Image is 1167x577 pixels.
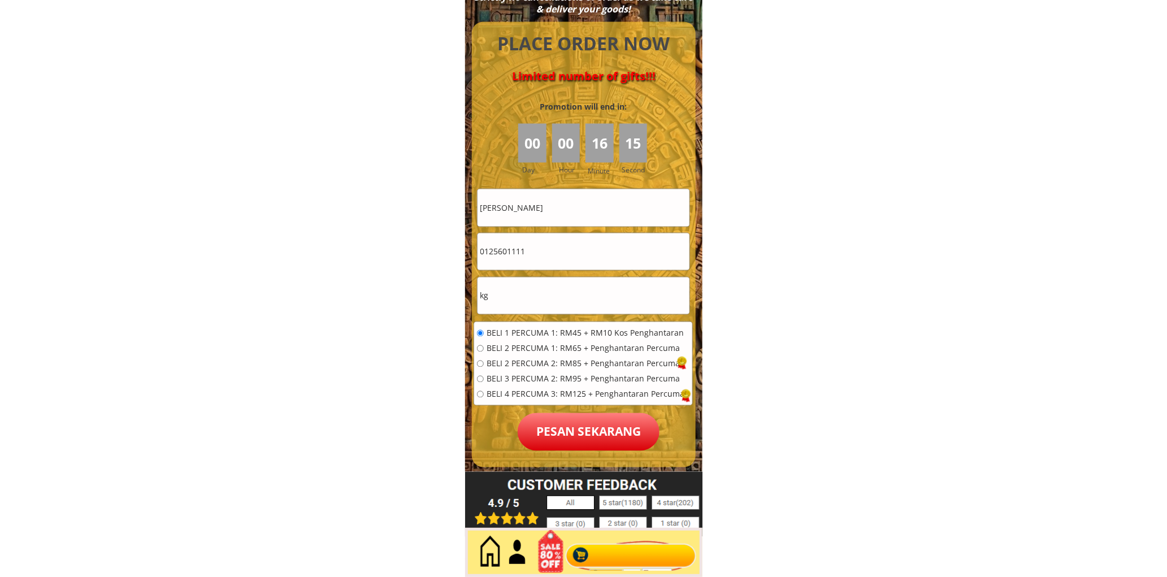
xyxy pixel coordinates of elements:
input: Telefon [478,233,689,270]
span: BELI 4 PERCUMA 3: RM125 + Penghantaran Percuma [487,391,684,398]
span: BELI 3 PERCUMA 2: RM95 + Penghantaran Percuma [487,375,684,383]
span: BELI 1 PERCUMA 1: RM45 + RM10 Kos Penghantaran [487,329,684,337]
h3: Minute [588,166,613,176]
h4: PLACE ORDER NOW [485,31,683,57]
span: BELI 2 PERCUMA 1: RM65 + Penghantaran Percuma [487,345,684,353]
h3: Day [522,164,550,175]
input: Nama [478,189,689,226]
h4: Limited number of gifts!!! [485,70,683,83]
p: Pesan sekarang [518,413,660,451]
h3: Hour [559,164,583,175]
h3: Promotion will end in: [519,101,647,113]
span: BELI 2 PERCUMA 2: RM85 + Penghantaran Percuma [487,360,684,368]
h3: Second [622,164,650,175]
input: Alamat [478,277,689,314]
